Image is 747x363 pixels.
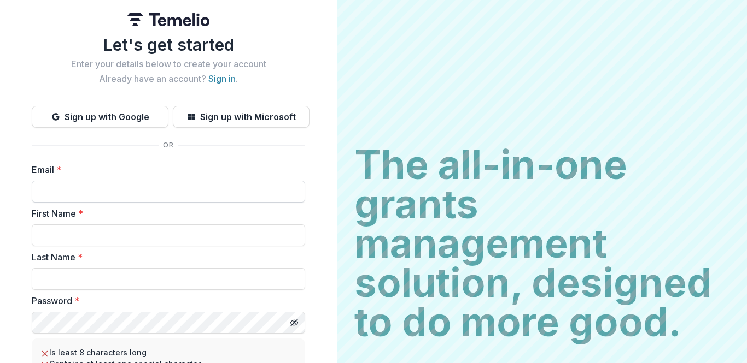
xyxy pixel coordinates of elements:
[32,163,299,176] label: Email
[208,73,236,84] a: Sign in
[32,251,299,264] label: Last Name
[40,347,296,358] li: Is least 8 characters long
[127,13,209,26] img: Temelio
[285,314,303,331] button: Toggle password visibility
[32,74,305,84] h2: Already have an account? .
[32,35,305,55] h1: Let's get started
[32,207,299,220] label: First Name
[32,106,168,128] button: Sign up with Google
[173,106,310,128] button: Sign up with Microsoft
[32,59,305,69] h2: Enter your details below to create your account
[32,294,299,307] label: Password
